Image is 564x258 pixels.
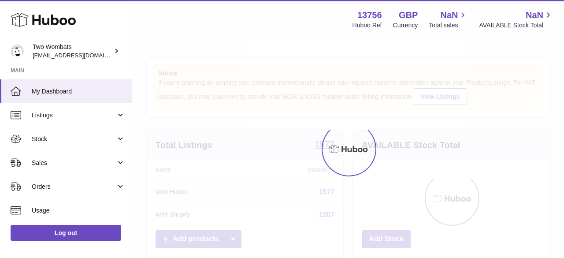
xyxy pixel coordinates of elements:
span: AVAILABLE Stock Total [479,21,553,30]
a: NaN Total sales [429,9,468,30]
span: Stock [32,135,116,143]
a: Log out [11,225,121,241]
strong: 13756 [357,9,382,21]
span: Orders [32,183,116,191]
strong: GBP [399,9,418,21]
span: Usage [32,206,125,215]
span: NaN [440,9,458,21]
span: Total sales [429,21,468,30]
div: Huboo Ref [352,21,382,30]
span: Sales [32,159,116,167]
span: My Dashboard [32,87,125,96]
div: Two Wombats [33,43,112,60]
img: internalAdmin-13756@internal.huboo.com [11,45,24,58]
a: NaN AVAILABLE Stock Total [479,9,553,30]
span: Listings [32,111,116,120]
span: NaN [526,9,543,21]
span: [EMAIL_ADDRESS][DOMAIN_NAME] [33,52,130,59]
div: Currency [393,21,418,30]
